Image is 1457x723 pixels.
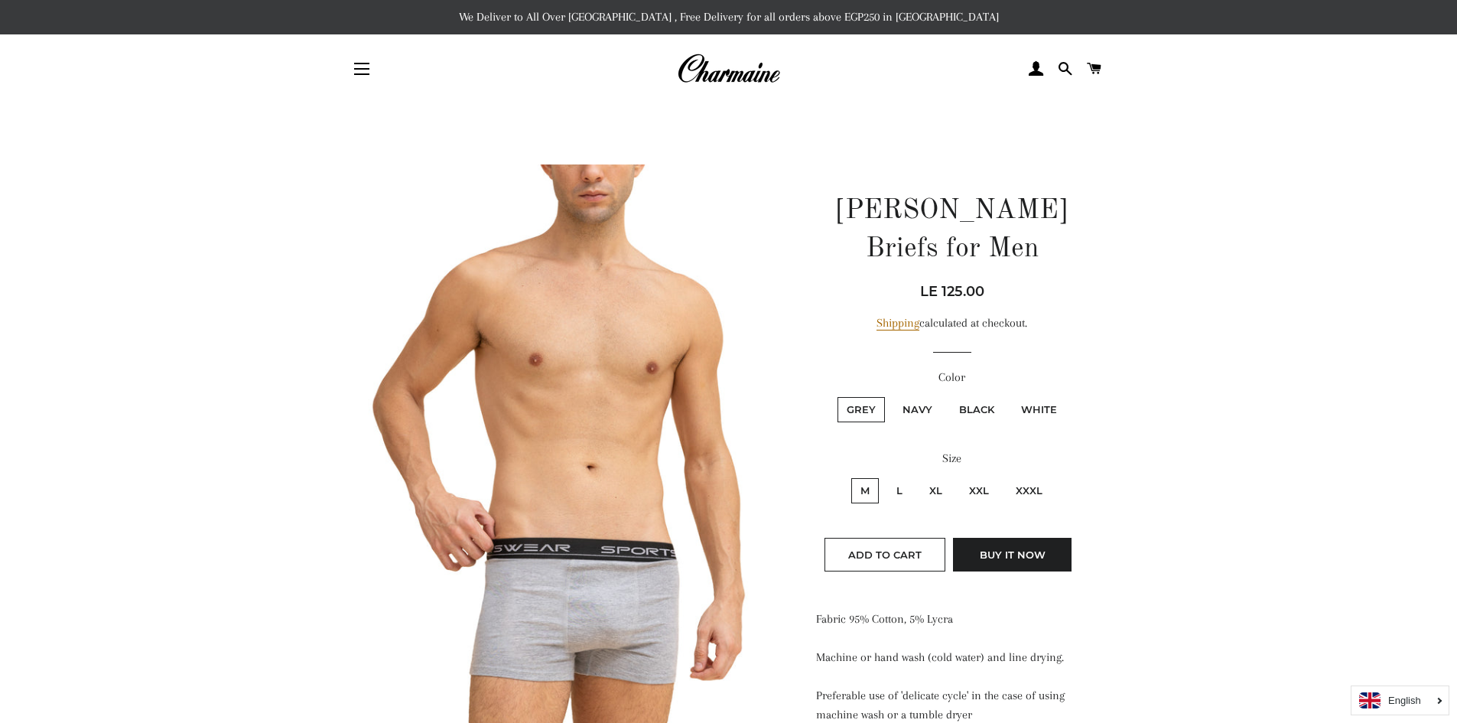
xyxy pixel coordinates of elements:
label: M [851,478,879,503]
a: English [1359,692,1441,708]
a: Shipping [876,316,919,331]
label: L [887,478,912,503]
label: Color [816,368,1088,387]
label: XL [920,478,951,503]
label: White [1012,397,1066,422]
label: Size [816,449,1088,468]
i: English [1388,695,1421,705]
p: Machine or hand wash (cold water) and line drying. [816,648,1088,667]
label: XXL [960,478,998,503]
img: Charmaine Egypt [677,52,780,86]
div: calculated at checkout. [816,314,1088,333]
label: XXXL [1007,478,1052,503]
span: Add to Cart [848,549,922,561]
p: Fabric 95% Cotton, 5% Lycra [816,610,1088,629]
label: Grey [837,397,885,422]
button: Buy it now [953,538,1072,572]
label: Black [950,397,1003,422]
h1: [PERSON_NAME] Briefs for Men [816,192,1088,269]
span: LE 125.00 [920,283,984,300]
label: Navy [893,397,942,422]
button: Add to Cart [824,538,945,572]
